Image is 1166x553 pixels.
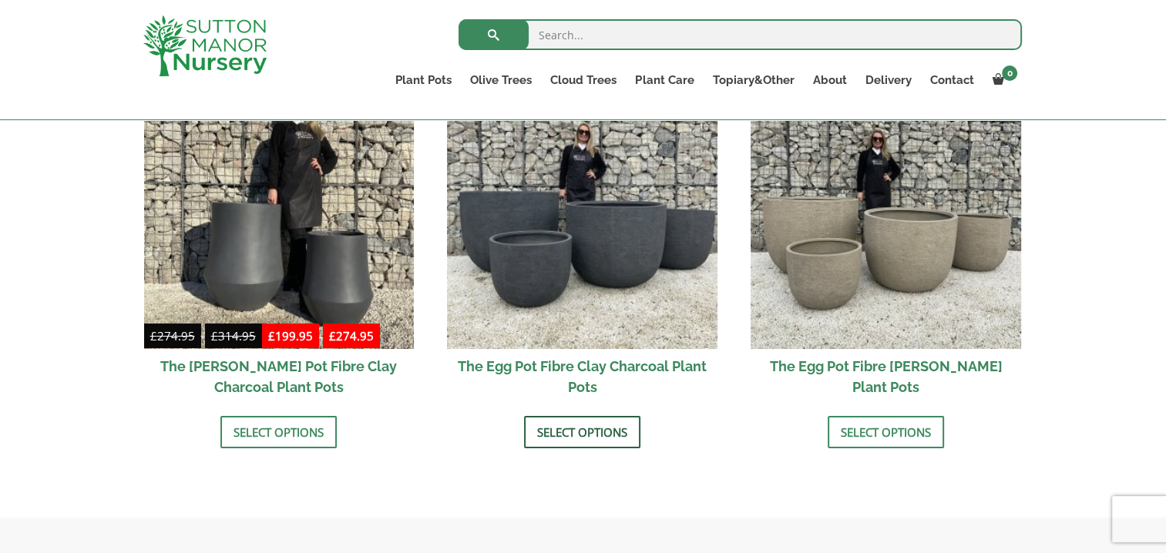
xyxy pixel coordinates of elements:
[703,69,803,91] a: Topiary&Other
[920,69,983,91] a: Contact
[447,79,717,349] img: The Egg Pot Fibre Clay Charcoal Plant Pots
[144,79,415,349] img: The Bien Hoa Pot Fibre Clay Charcoal Plant Pots
[459,19,1022,50] input: Search...
[268,328,313,344] bdi: 199.95
[150,328,157,344] span: £
[524,416,640,448] a: Select options for “The Egg Pot Fibre Clay Charcoal Plant Pots”
[541,69,626,91] a: Cloud Trees
[144,349,415,404] h2: The [PERSON_NAME] Pot Fibre Clay Charcoal Plant Pots
[211,328,218,344] span: £
[751,79,1021,349] img: The Egg Pot Fibre Clay Champagne Plant Pots
[329,328,336,344] span: £
[268,328,275,344] span: £
[386,69,461,91] a: Plant Pots
[211,328,256,344] bdi: 314.95
[144,327,262,349] del: -
[447,349,717,404] h2: The Egg Pot Fibre Clay Charcoal Plant Pots
[626,69,703,91] a: Plant Care
[143,15,267,76] img: logo
[220,416,337,448] a: Select options for “The Bien Hoa Pot Fibre Clay Charcoal Plant Pots”
[751,79,1021,404] a: Sale! The Egg Pot Fibre [PERSON_NAME] Plant Pots
[855,69,920,91] a: Delivery
[447,79,717,404] a: Sale! The Egg Pot Fibre Clay Charcoal Plant Pots
[329,328,374,344] bdi: 274.95
[803,69,855,91] a: About
[828,416,944,448] a: Select options for “The Egg Pot Fibre Clay Champagne Plant Pots”
[262,327,380,349] ins: -
[150,328,195,344] bdi: 274.95
[1002,65,1017,81] span: 0
[751,349,1021,404] h2: The Egg Pot Fibre [PERSON_NAME] Plant Pots
[461,69,541,91] a: Olive Trees
[144,79,415,404] a: Sale! £274.95-£314.95 £199.95-£274.95 The [PERSON_NAME] Pot Fibre Clay Charcoal Plant Pots
[983,69,1022,91] a: 0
